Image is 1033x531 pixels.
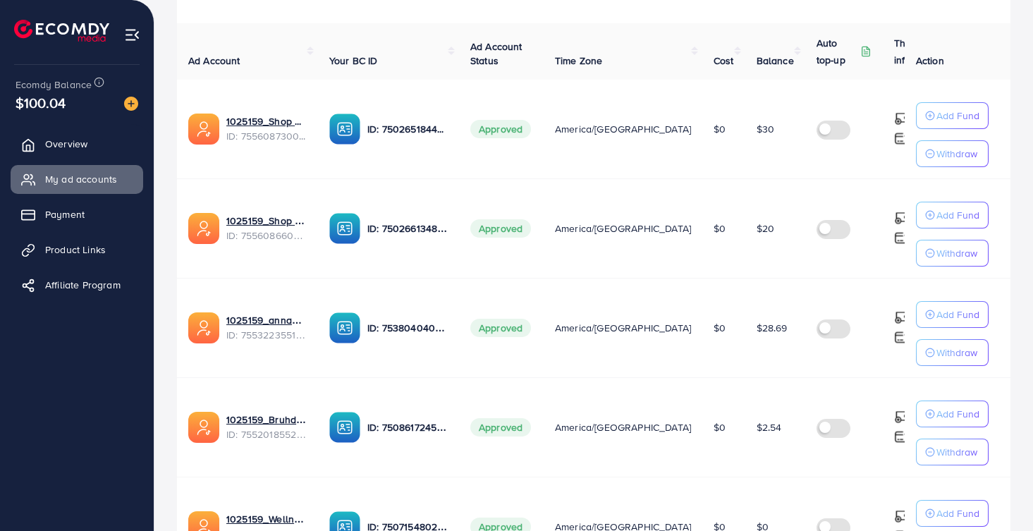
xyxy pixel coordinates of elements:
img: ic-ads-acc.e4c84228.svg [188,312,219,343]
a: Affiliate Program [11,271,143,299]
p: Add Fund [936,107,979,124]
p: ID: 7538040402922864641 [367,319,448,336]
a: 1025159_Wellness Soul Picks_1758157233318 [226,512,307,526]
button: Add Fund [916,401,989,427]
div: <span class='underline'>1025159_Shop Long_1759288731583</span></br>7556086608131358727 [226,214,307,243]
p: Add Fund [936,306,979,323]
span: Affiliate Program [45,278,121,292]
button: Withdraw [916,339,989,366]
img: ic-ba-acc.ded83a64.svg [329,312,360,343]
span: ID: 7556086608131358727 [226,228,307,243]
p: Add Fund [936,207,979,224]
p: Add Fund [936,405,979,422]
img: top-up amount [894,410,909,425]
span: America/[GEOGRAPHIC_DATA] [555,321,691,335]
img: ic-ba-acc.ded83a64.svg [329,114,360,145]
img: top-up amount [894,509,909,524]
span: $2.54 [757,420,782,434]
img: ic-ads-acc.e4c84228.svg [188,213,219,244]
span: Payment [45,207,85,221]
span: $28.69 [757,321,788,335]
span: $30 [757,122,774,136]
button: Withdraw [916,140,989,167]
img: top-up amount [894,231,909,245]
img: ic-ba-acc.ded83a64.svg [329,213,360,244]
div: <span class='underline'>1025159_annabellcruz3196_1758622028577</span></br>7553223551585271815 [226,313,307,342]
img: ic-ads-acc.e4c84228.svg [188,412,219,443]
img: top-up amount [894,111,909,126]
span: Approved [470,418,531,437]
img: image [124,97,138,111]
a: My ad accounts [11,165,143,193]
span: $0 [714,321,726,335]
p: Withdraw [936,145,977,162]
img: ic-ba-acc.ded83a64.svg [329,412,360,443]
div: <span class='underline'>1025159_Shop Do_1759288692994</span></br>7556087300652941329 [226,114,307,143]
img: top-up amount [894,211,909,226]
span: Ad Account [188,54,240,68]
span: America/[GEOGRAPHIC_DATA] [555,420,691,434]
button: Add Fund [916,500,989,527]
span: ID: 7553223551585271815 [226,328,307,342]
p: Threshold information [894,35,963,68]
a: Product Links [11,236,143,264]
span: Action [916,54,944,68]
button: Add Fund [916,202,989,228]
span: Ad Account Status [470,39,522,68]
img: logo [14,20,109,42]
span: Approved [470,219,531,238]
img: top-up amount [894,330,909,345]
span: $0 [714,221,726,236]
img: top-up amount [894,131,909,146]
a: 1025159_annabellcruz3196_1758622028577 [226,313,307,327]
span: $20 [757,221,774,236]
p: ID: 7502651844049633287 [367,121,448,138]
button: Add Fund [916,102,989,129]
button: Withdraw [916,240,989,267]
p: ID: 7502661348335632385 [367,220,448,237]
span: $0 [714,420,726,434]
span: Balance [757,54,794,68]
img: menu [124,27,140,43]
p: ID: 7508617245409656839 [367,419,448,436]
span: ID: 7552018552969068552 [226,427,307,441]
p: Withdraw [936,245,977,262]
button: Withdraw [916,439,989,465]
span: America/[GEOGRAPHIC_DATA] [555,122,691,136]
a: 1025159_Shop Long_1759288731583 [226,214,307,228]
span: Ecomdy Balance [16,78,92,92]
p: Add Fund [936,505,979,522]
img: ic-ads-acc.e4c84228.svg [188,114,219,145]
img: top-up amount [894,429,909,444]
span: $0 [714,122,726,136]
p: Auto top-up [817,35,857,68]
span: My ad accounts [45,172,117,186]
p: Withdraw [936,444,977,460]
span: Product Links [45,243,106,257]
span: Overview [45,137,87,151]
span: Approved [470,319,531,337]
span: Cost [714,54,734,68]
button: Add Fund [916,301,989,328]
span: America/[GEOGRAPHIC_DATA] [555,221,691,236]
span: $100.04 [14,81,68,125]
div: <span class='underline'>1025159_Bruhdumbass789_1758341687615</span></br>7552018552969068552 [226,413,307,441]
p: Withdraw [936,344,977,361]
iframe: Chat [973,468,1022,520]
a: Payment [11,200,143,228]
span: Time Zone [555,54,602,68]
a: 1025159_Bruhdumbass789_1758341687615 [226,413,307,427]
img: top-up amount [894,310,909,325]
span: ID: 7556087300652941329 [226,129,307,143]
a: 1025159_Shop Do_1759288692994 [226,114,307,128]
span: Your BC ID [329,54,378,68]
span: Approved [470,120,531,138]
a: Overview [11,130,143,158]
